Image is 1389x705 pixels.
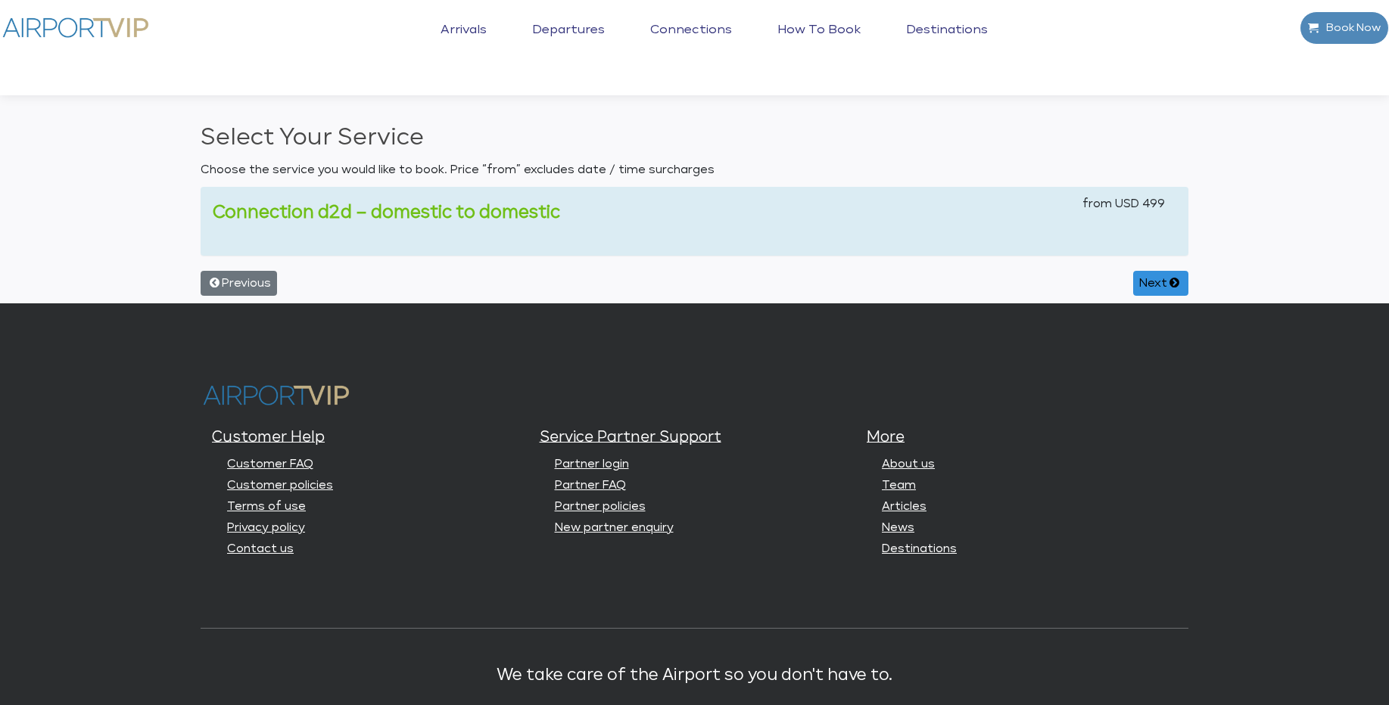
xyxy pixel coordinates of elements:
a: Privacy policy [227,522,305,533]
a: Arrivals [437,23,491,61]
a: Destinations [882,543,957,554]
h5: More [867,427,1183,448]
a: Partner login [555,458,629,470]
h2: Select Your Service [201,121,1188,155]
a: Partner policies [555,501,646,512]
a: Team [882,480,916,491]
a: New partner enquiry [555,522,674,533]
a: About us [882,458,935,470]
a: Contact us [227,543,294,554]
span: Book Now [1319,12,1381,44]
a: Customer policies [227,480,333,491]
a: Book Now [1300,11,1389,45]
a: News [882,522,914,533]
img: Airport VIP logo [201,379,352,412]
p: We take care of the Airport so you don't have to. [212,666,1177,685]
button: Next [1133,271,1188,297]
a: Terms of use [227,501,306,512]
span: from USD 499 [1082,195,1165,213]
a: Connections [646,23,736,61]
a: Customer FAQ [227,458,313,470]
button: Previous [201,271,277,297]
p: Choose the service you would like to book. Price “from” excludes date / time surcharges [201,161,1188,179]
a: Articles [882,501,927,512]
h5: Service Partner Support [540,427,856,448]
a: Partner FAQ [555,480,626,491]
a: Destinations [902,23,992,61]
a: How to book [774,23,864,61]
a: Connection d2d – domestic to domestic [213,204,560,221]
a: Departures [528,23,609,61]
h5: Customer Help [212,427,528,448]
